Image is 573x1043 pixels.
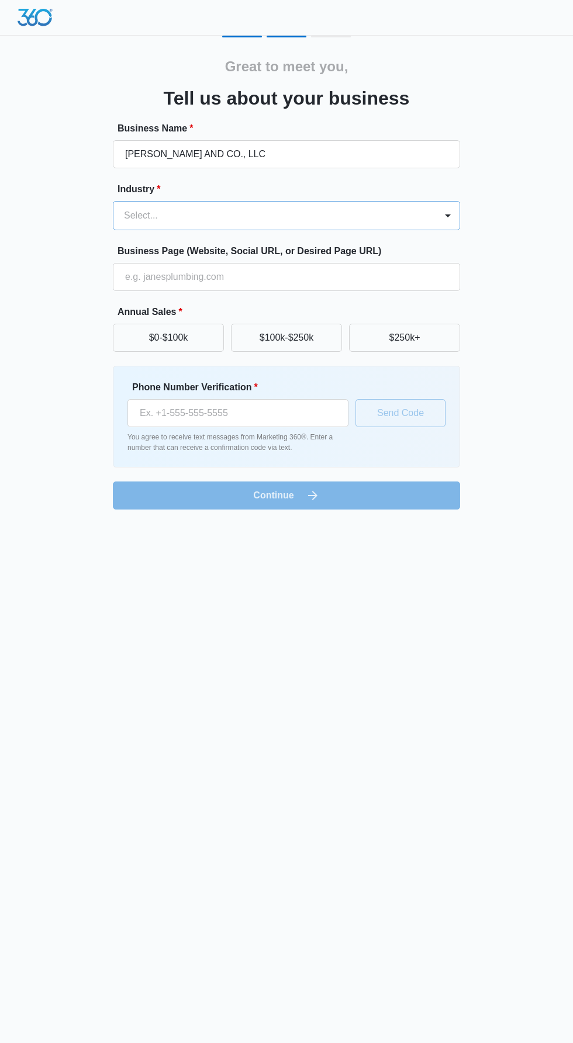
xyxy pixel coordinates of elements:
input: e.g. Jane's Plumbing [113,140,460,168]
label: Phone Number Verification [132,380,353,394]
h2: Great to meet you, [225,56,348,77]
input: Ex. +1-555-555-5555 [127,399,348,427]
button: $0-$100k [113,324,224,352]
label: Industry [118,182,465,196]
label: Business Page (Website, Social URL, or Desired Page URL) [118,244,465,258]
input: e.g. janesplumbing.com [113,263,460,291]
button: $250k+ [349,324,460,352]
label: Business Name [118,122,465,136]
button: $100k-$250k [231,324,342,352]
p: You agree to receive text messages from Marketing 360®. Enter a number that can receive a confirm... [127,432,348,453]
label: Annual Sales [118,305,465,319]
h3: Tell us about your business [164,84,410,112]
